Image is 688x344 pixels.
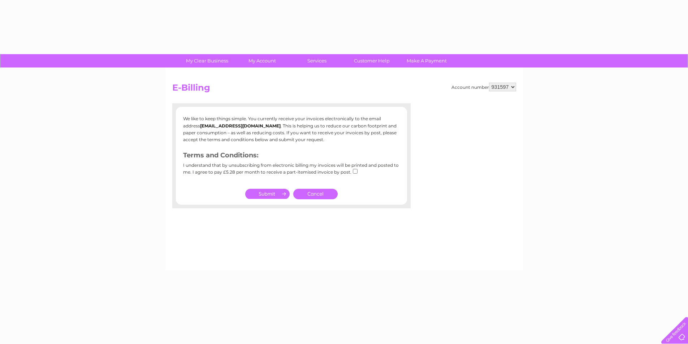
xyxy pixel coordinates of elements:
[183,163,400,180] div: I understand that by unsubscribing from electronic billing my invoices will be printed and posted...
[177,54,237,68] a: My Clear Business
[183,115,400,143] p: We like to keep things simple. You currently receive your invoices electronically to the email ad...
[232,54,292,68] a: My Account
[200,123,281,129] b: [EMAIL_ADDRESS][DOMAIN_NAME]
[245,189,290,199] input: Submit
[451,83,516,91] div: Account number
[293,189,338,199] a: Cancel
[172,83,516,96] h2: E-Billing
[397,54,456,68] a: Make A Payment
[287,54,347,68] a: Services
[342,54,402,68] a: Customer Help
[183,150,400,163] h3: Terms and Conditions:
